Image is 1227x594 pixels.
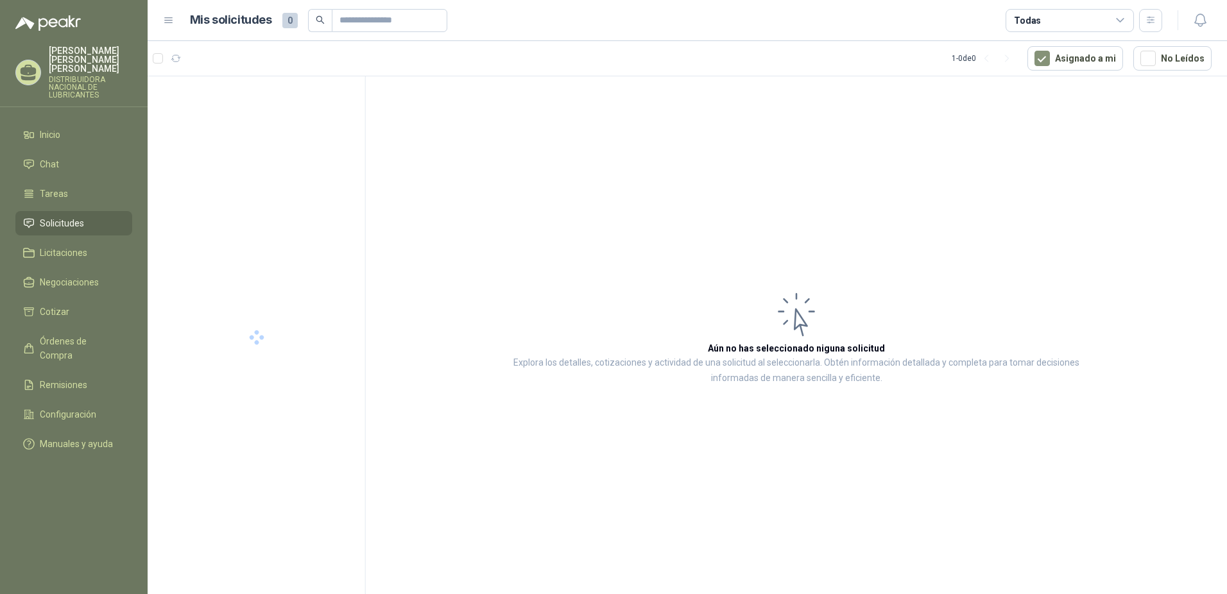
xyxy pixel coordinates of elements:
[15,182,132,206] a: Tareas
[15,300,132,324] a: Cotizar
[15,270,132,294] a: Negociaciones
[15,373,132,397] a: Remisiones
[40,246,87,260] span: Licitaciones
[15,432,132,456] a: Manuales y ayuda
[49,46,132,73] p: [PERSON_NAME] [PERSON_NAME] [PERSON_NAME]
[15,152,132,176] a: Chat
[40,378,87,392] span: Remisiones
[1014,13,1041,28] div: Todas
[40,128,60,142] span: Inicio
[952,48,1017,69] div: 1 - 0 de 0
[40,407,96,421] span: Configuración
[40,334,120,362] span: Órdenes de Compra
[494,355,1099,386] p: Explora los detalles, cotizaciones y actividad de una solicitud al seleccionarla. Obtén informaci...
[15,241,132,265] a: Licitaciones
[40,305,69,319] span: Cotizar
[49,76,132,99] p: DISTRIBUIDORA NACIONAL DE LUBRICANTES
[316,15,325,24] span: search
[15,402,132,427] a: Configuración
[1027,46,1123,71] button: Asignado a mi
[708,341,885,355] h3: Aún no has seleccionado niguna solicitud
[282,13,298,28] span: 0
[190,11,272,30] h1: Mis solicitudes
[15,15,81,31] img: Logo peakr
[40,157,59,171] span: Chat
[40,187,68,201] span: Tareas
[1133,46,1212,71] button: No Leídos
[40,216,84,230] span: Solicitudes
[15,123,132,147] a: Inicio
[15,211,132,235] a: Solicitudes
[15,329,132,368] a: Órdenes de Compra
[40,437,113,451] span: Manuales y ayuda
[40,275,99,289] span: Negociaciones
